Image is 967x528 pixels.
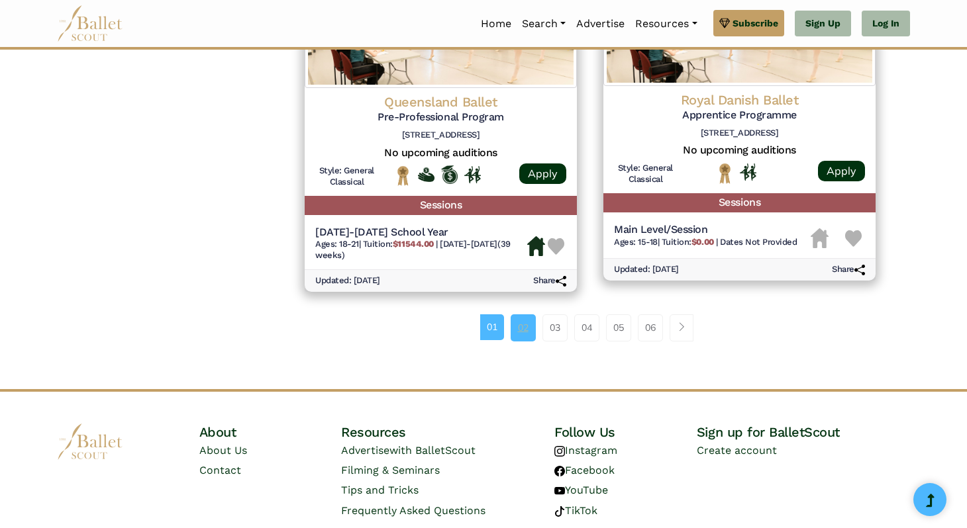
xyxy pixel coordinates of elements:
[341,423,554,441] h4: Resources
[315,165,378,188] h6: Style: General Classical
[638,314,663,341] a: 06
[389,444,476,457] span: with BalletScout
[480,314,504,339] a: 01
[554,466,565,476] img: facebook logo
[315,93,566,110] h4: Queensland Ballet
[554,464,615,476] a: Facebook
[548,238,564,255] img: Heart
[818,161,865,181] a: Apply
[418,167,434,182] img: Offers Financial Aid
[713,10,784,36] a: Subscribe
[517,10,571,38] a: Search
[614,264,679,275] h6: Updated: [DATE]
[511,314,536,341] a: 02
[464,166,481,183] img: In Person
[614,128,865,139] h6: [STREET_ADDRESS]
[315,275,380,286] h6: Updated: [DATE]
[395,165,411,186] img: National
[554,506,565,517] img: tiktok logo
[305,196,577,215] h5: Sessions
[480,314,701,341] nav: Page navigation example
[697,423,910,441] h4: Sign up for BalletScout
[740,163,756,181] img: In Person
[862,11,910,37] a: Log In
[315,239,359,249] span: Ages: 18-21
[554,504,597,517] a: TikTok
[315,146,566,160] h5: No upcoming auditions
[199,423,342,441] h4: About
[614,144,865,157] h5: No upcoming auditions
[441,165,458,184] img: Offers Scholarship
[691,237,714,247] b: $0.00
[315,130,566,141] h6: [STREET_ADDRESS]
[733,16,778,30] span: Subscribe
[720,237,797,247] span: Dates Not Provided
[476,10,517,38] a: Home
[315,226,527,240] h5: [DATE]-[DATE] School Year
[341,444,476,457] a: Advertisewith BalletScout
[614,237,797,248] h6: | |
[315,239,527,261] h6: | |
[603,193,876,212] h5: Sessions
[57,423,123,460] img: logo
[614,237,658,247] span: Ages: 15-18
[554,446,565,457] img: instagram logo
[630,10,702,38] a: Resources
[571,10,630,38] a: Advertise
[363,239,436,249] span: Tuition:
[719,16,730,30] img: gem.svg
[554,423,697,441] h4: Follow Us
[614,163,677,185] h6: Style: General Classical
[717,163,733,183] img: National
[697,444,777,457] a: Create account
[393,239,434,249] b: $11544.00
[811,228,829,248] img: Housing Unavailable
[341,464,440,476] a: Filming & Seminars
[795,11,851,37] a: Sign Up
[614,91,865,109] h4: Royal Danish Ballet
[315,239,511,260] span: [DATE]-[DATE] (39 weeks)
[199,444,247,457] a: About Us
[606,314,631,341] a: 05
[341,504,485,517] a: Frequently Asked Questions
[199,464,241,476] a: Contact
[554,486,565,496] img: youtube logo
[542,314,568,341] a: 03
[554,484,608,496] a: YouTube
[614,223,797,237] h5: Main Level/Session
[519,163,566,184] a: Apply
[832,264,865,275] h6: Share
[533,275,566,286] h6: Share
[527,236,545,256] img: Housing Available
[554,444,617,457] a: Instagram
[662,237,716,247] span: Tuition:
[315,110,566,124] h5: Pre-Professional Program
[574,314,599,341] a: 04
[341,484,419,496] a: Tips and Tricks
[614,109,865,122] h5: Apprentice Programme
[845,230,862,247] img: Heart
